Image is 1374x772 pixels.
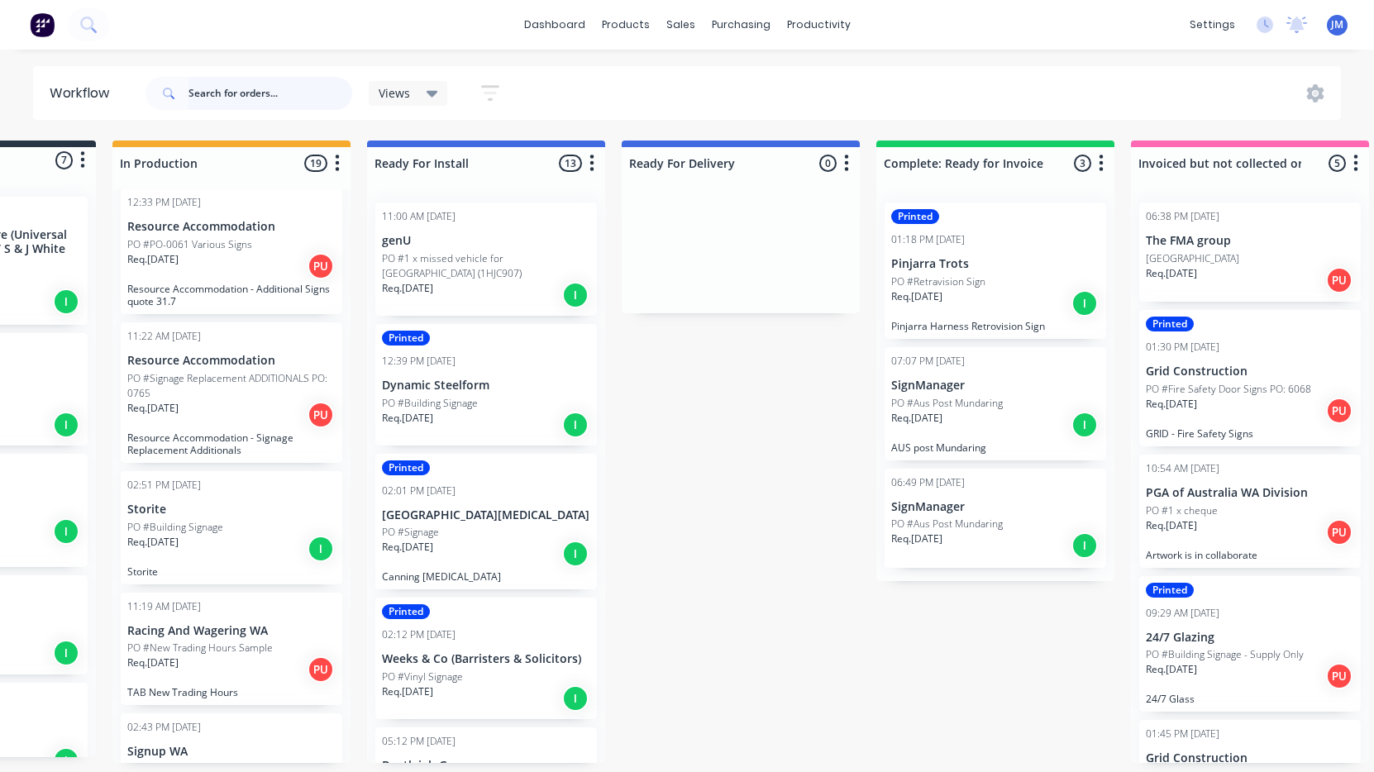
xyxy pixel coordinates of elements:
[891,411,942,426] p: Req. [DATE]
[382,209,456,224] div: 11:00 AM [DATE]
[382,670,463,684] p: PO #Vinyl Signage
[382,652,590,666] p: Weeks & Co (Barristers & Solicitors)
[1146,606,1219,621] div: 09:29 AM [DATE]
[891,441,1100,454] p: AUS post Mundaring
[891,531,942,546] p: Req. [DATE]
[127,354,336,368] p: Resource Accommodation
[1146,251,1239,266] p: [GEOGRAPHIC_DATA]
[1146,662,1197,677] p: Req. [DATE]
[127,237,252,252] p: PO #PO-0061 Various Signs
[188,77,352,110] input: Search for orders...
[891,320,1100,332] p: Pinjarra Harness Retrovision Sign
[127,565,336,578] p: Storite
[1146,518,1197,533] p: Req. [DATE]
[779,12,859,37] div: productivity
[127,401,179,416] p: Req. [DATE]
[53,412,79,438] div: I
[375,598,597,719] div: Printed02:12 PM [DATE]Weeks & Co (Barristers & Solicitors)PO #Vinyl SignageReq.[DATE]I
[1146,397,1197,412] p: Req. [DATE]
[308,656,334,683] div: PU
[308,253,334,279] div: PU
[1326,267,1353,293] div: PU
[1146,693,1354,705] p: 24/7 Glass
[1181,12,1243,37] div: settings
[562,685,589,712] div: I
[704,12,779,37] div: purchasing
[382,354,456,369] div: 12:39 PM [DATE]
[1146,549,1354,561] p: Artwork is in collaborate
[127,252,179,267] p: Req. [DATE]
[891,257,1100,271] p: Pinjarra Trots
[382,396,478,411] p: PO #Building Signage
[1139,203,1361,302] div: 06:38 PM [DATE]The FMA group[GEOGRAPHIC_DATA]Req.[DATE]PU
[382,411,433,426] p: Req. [DATE]
[127,641,273,655] p: PO #New Trading Hours Sample
[562,282,589,308] div: I
[1146,647,1304,662] p: PO #Building Signage - Supply Only
[891,354,965,369] div: 07:07 PM [DATE]
[1146,209,1219,224] div: 06:38 PM [DATE]
[562,541,589,567] div: I
[375,203,597,316] div: 11:00 AM [DATE]genUPO #1 x missed vehicle for [GEOGRAPHIC_DATA] (1HJC907)Req.[DATE]I
[891,379,1100,393] p: SignManager
[562,412,589,438] div: I
[127,283,336,307] p: Resource Accommodation - Additional Signs quote 31.7
[382,627,456,642] div: 02:12 PM [DATE]
[127,686,336,698] p: TAB New Trading Hours
[1139,310,1361,446] div: Printed01:30 PM [DATE]Grid ConstructionPO #Fire Safety Door Signs PO: 6068Req.[DATE]PUGRID - Fire...
[121,188,342,314] div: 12:33 PM [DATE]Resource AccommodationPO #PO-0061 Various SignsReq.[DATE]PUResource Accommodation ...
[382,734,456,749] div: 05:12 PM [DATE]
[127,624,336,638] p: Racing And Wagering WA
[121,593,342,706] div: 11:19 AM [DATE]Racing And Wagering WAPO #New Trading Hours SampleReq.[DATE]PUTAB New Trading Hours
[1146,631,1354,645] p: 24/7 Glazing
[127,478,201,493] div: 02:51 PM [DATE]
[53,288,79,315] div: I
[382,604,430,619] div: Printed
[382,460,430,475] div: Printed
[885,347,1106,460] div: 07:07 PM [DATE]SignManagerPO #Aus Post MundaringReq.[DATE]IAUS post Mundaring
[891,475,965,490] div: 06:49 PM [DATE]
[127,195,201,210] div: 12:33 PM [DATE]
[885,203,1106,339] div: Printed01:18 PM [DATE]Pinjarra TrotsPO #Retravision SignReq.[DATE]IPinjarra Harness Retrovision Sign
[1146,486,1354,500] p: PGA of Australia WA Division
[375,454,597,590] div: Printed02:01 PM [DATE][GEOGRAPHIC_DATA][MEDICAL_DATA]PO #SignageReq.[DATE]ICanning [MEDICAL_DATA]
[1146,365,1354,379] p: Grid Construction
[1146,234,1354,248] p: The FMA group
[1071,532,1098,559] div: I
[382,331,430,345] div: Printed
[1331,17,1343,32] span: JM
[1146,583,1194,598] div: Printed
[127,503,336,517] p: Storite
[1146,751,1354,765] p: Grid Construction
[891,289,942,304] p: Req. [DATE]
[1146,266,1197,281] p: Req. [DATE]
[516,12,594,37] a: dashboard
[891,274,985,289] p: PO #Retravision Sign
[891,396,1003,411] p: PO #Aus Post Mundaring
[1146,427,1354,440] p: GRID - Fire Safety Signs
[382,684,433,699] p: Req. [DATE]
[127,599,201,614] div: 11:19 AM [DATE]
[382,540,433,555] p: Req. [DATE]
[382,281,433,296] p: Req. [DATE]
[127,745,336,759] p: Signup WA
[127,220,336,234] p: Resource Accommodation
[1146,727,1219,741] div: 01:45 PM [DATE]
[50,83,117,103] div: Workflow
[1139,576,1361,712] div: Printed09:29 AM [DATE]24/7 GlazingPO #Building Signage - Supply OnlyReq.[DATE]PU24/7 Glass
[308,536,334,562] div: I
[382,251,590,281] p: PO #1 x missed vehicle for [GEOGRAPHIC_DATA] (1HJC907)
[1146,317,1194,331] div: Printed
[382,484,456,498] div: 02:01 PM [DATE]
[891,500,1100,514] p: SignManager
[1146,461,1219,476] div: 10:54 AM [DATE]
[127,431,336,456] p: Resource Accommodation - Signage Replacement Additionals
[891,232,965,247] div: 01:18 PM [DATE]
[382,525,439,540] p: PO #Signage
[891,517,1003,531] p: PO #Aus Post Mundaring
[1146,340,1219,355] div: 01:30 PM [DATE]
[127,655,179,670] p: Req. [DATE]
[127,371,336,401] p: PO #Signage Replacement ADDITIONALS PO: 0765
[127,329,201,344] div: 11:22 AM [DATE]
[658,12,704,37] div: sales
